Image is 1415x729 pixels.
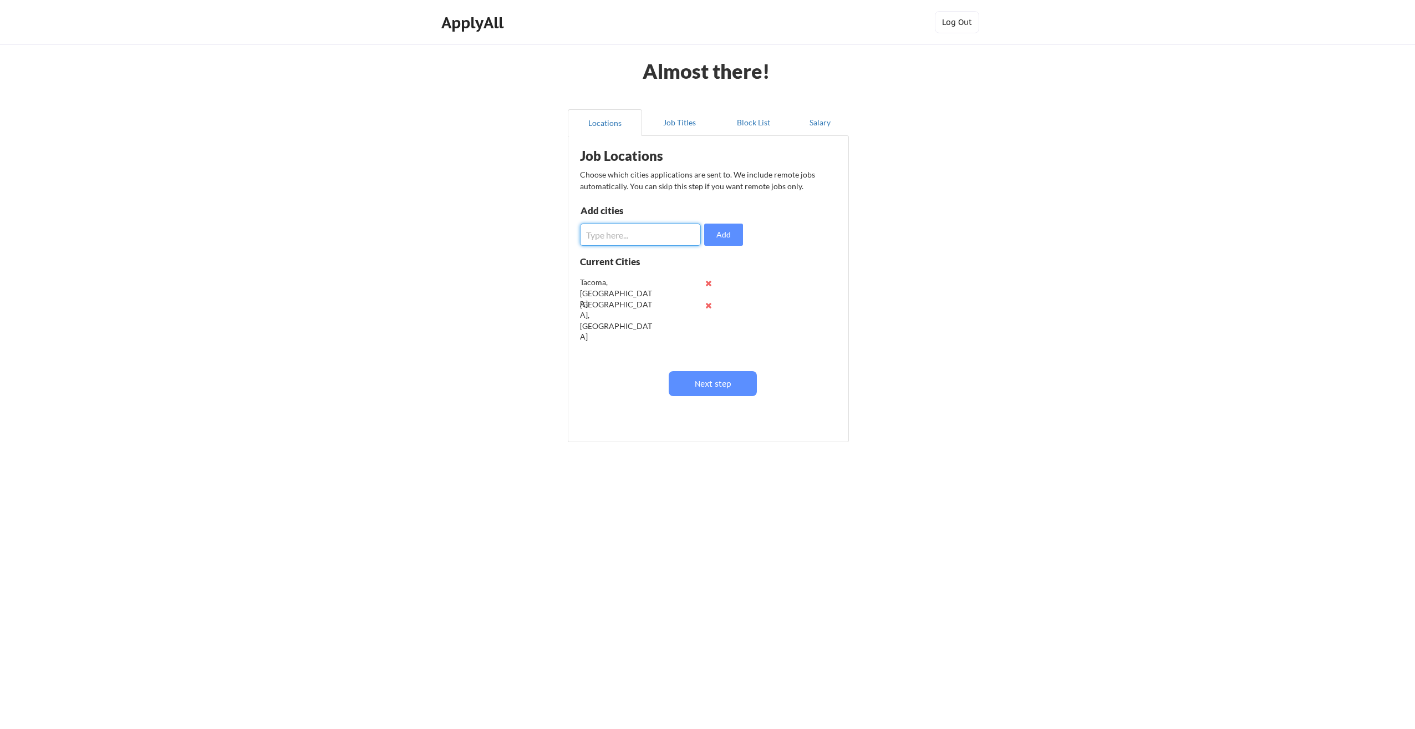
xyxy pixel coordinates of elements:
[716,109,791,136] button: Block List
[629,61,784,81] div: Almost there!
[580,277,653,310] div: Tacoma, [GEOGRAPHIC_DATA]
[669,371,757,396] button: Next step
[580,169,836,192] div: Choose which cities applications are sent to. We include remote jobs automatically. You can skip ...
[791,109,849,136] button: Salary
[441,13,507,32] div: ApplyAll
[642,109,716,136] button: Job Titles
[935,11,979,33] button: Log Out
[580,149,720,163] div: Job Locations
[580,299,653,342] div: [GEOGRAPHIC_DATA], [GEOGRAPHIC_DATA]
[581,206,695,215] div: Add cities
[580,257,665,266] div: Current Cities
[580,224,701,246] input: Type here...
[704,224,743,246] button: Add
[568,109,642,136] button: Locations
